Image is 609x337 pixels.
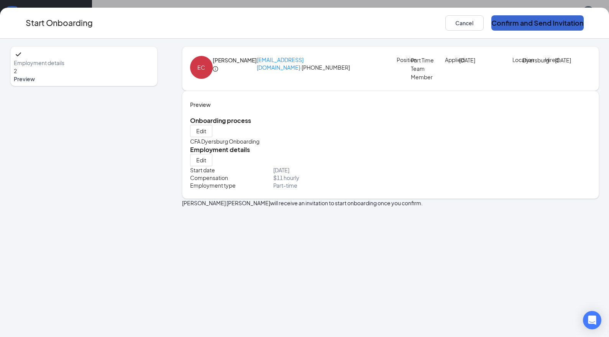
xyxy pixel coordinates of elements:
span: 2 [14,67,17,74]
svg: Checkmark [14,50,23,59]
p: [DATE] [273,166,390,174]
p: [DATE] [459,56,488,64]
p: Part Time Team Member [411,56,440,81]
p: Hired [545,56,555,64]
button: Cancel [445,15,484,31]
span: CFA Dyersburg Onboarding [190,138,259,145]
button: Edit [190,125,212,137]
p: [PERSON_NAME] [PERSON_NAME] will receive an invitation to start onboarding once you confirm. [182,199,599,207]
div: Open Intercom Messenger [583,311,601,329]
p: Start date [190,166,274,174]
span: Edit [196,127,206,135]
a: [EMAIL_ADDRESS][DOMAIN_NAME] [257,56,304,71]
span: Employment details [14,59,154,67]
h3: Start Onboarding [26,16,93,29]
span: info-circle [213,66,218,72]
h4: [PERSON_NAME] [213,56,257,64]
button: Edit [190,154,212,166]
p: Position [397,56,411,64]
p: Compensation [190,174,274,182]
h5: Onboarding process [190,116,591,125]
div: EC [197,63,205,72]
span: Preview [14,75,154,83]
p: Employment type [190,182,274,189]
span: Edit [196,156,206,164]
p: $ 11 hourly [273,174,390,182]
p: Applied [445,56,460,64]
button: Confirm and Send Invitation [491,15,584,31]
p: Dyersburg [522,56,542,64]
p: · [PHONE_NUMBER] [257,56,396,74]
h5: Employment details [190,146,591,154]
h4: Preview [190,100,591,109]
p: Location [512,56,522,64]
p: Part-time [273,182,390,189]
p: [DATE] [555,56,575,64]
